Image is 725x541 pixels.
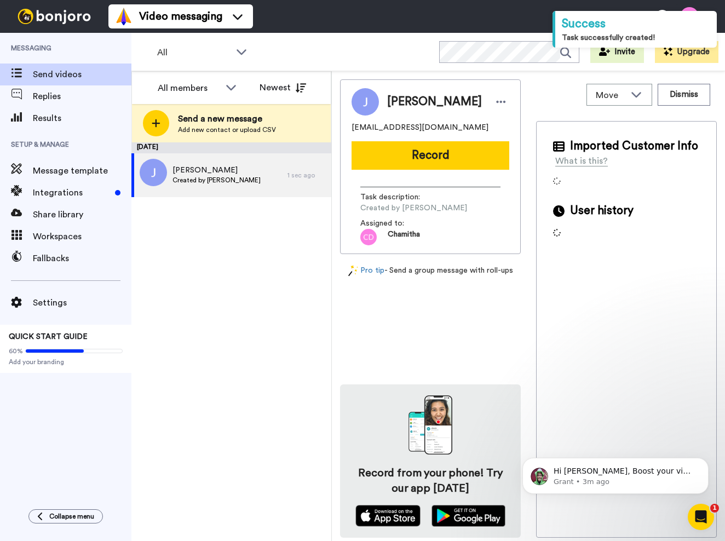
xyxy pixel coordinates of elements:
[570,203,634,219] span: User history
[172,176,261,185] span: Created by [PERSON_NAME]
[655,41,718,63] button: Upgrade
[33,296,131,309] span: Settings
[287,171,326,180] div: 1 sec ago
[570,138,698,154] span: Imported Customer Info
[562,15,710,32] div: Success
[139,9,222,24] span: Video messaging
[178,112,276,125] span: Send a new message
[33,112,131,125] span: Results
[9,347,23,355] span: 60%
[360,203,467,214] span: Created by [PERSON_NAME]
[360,229,377,245] img: cd.png
[506,435,725,511] iframe: Intercom notifications message
[408,395,452,454] img: download
[658,84,710,106] button: Dismiss
[33,230,131,243] span: Workspaces
[131,142,331,153] div: [DATE]
[33,208,131,221] span: Share library
[431,505,505,527] img: playstore
[13,9,95,24] img: bj-logo-header-white.svg
[387,94,482,110] span: [PERSON_NAME]
[352,141,509,170] button: Record
[355,505,421,527] img: appstore
[388,229,420,245] span: Chamitha
[348,265,384,277] a: Pro tip
[688,504,714,530] iframe: Intercom live chat
[352,122,488,133] span: [EMAIL_ADDRESS][DOMAIN_NAME]
[115,8,133,25] img: vm-color.svg
[9,358,123,366] span: Add your branding
[596,89,625,102] span: Move
[348,265,358,277] img: magic-wand.svg
[33,186,111,199] span: Integrations
[351,465,510,496] h4: Record from your phone! Try our app [DATE]
[710,504,719,513] span: 1
[340,265,521,277] div: - Send a group message with roll-ups
[33,68,131,81] span: Send videos
[158,82,220,95] div: All members
[28,509,103,523] button: Collapse menu
[33,164,131,177] span: Message template
[178,125,276,134] span: Add new contact or upload CSV
[352,88,379,116] img: Image of Joshua
[360,192,437,203] span: Task description :
[33,90,131,103] span: Replies
[562,32,710,43] div: Task successfully created!
[140,159,167,186] img: avatar
[33,252,131,265] span: Fallbacks
[360,218,437,229] span: Assigned to:
[49,512,94,521] span: Collapse menu
[9,333,88,341] span: QUICK START GUIDE
[555,154,608,168] div: What is this?
[251,77,314,99] button: Newest
[172,165,261,176] span: [PERSON_NAME]
[590,41,644,63] button: Invite
[157,46,231,59] span: All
